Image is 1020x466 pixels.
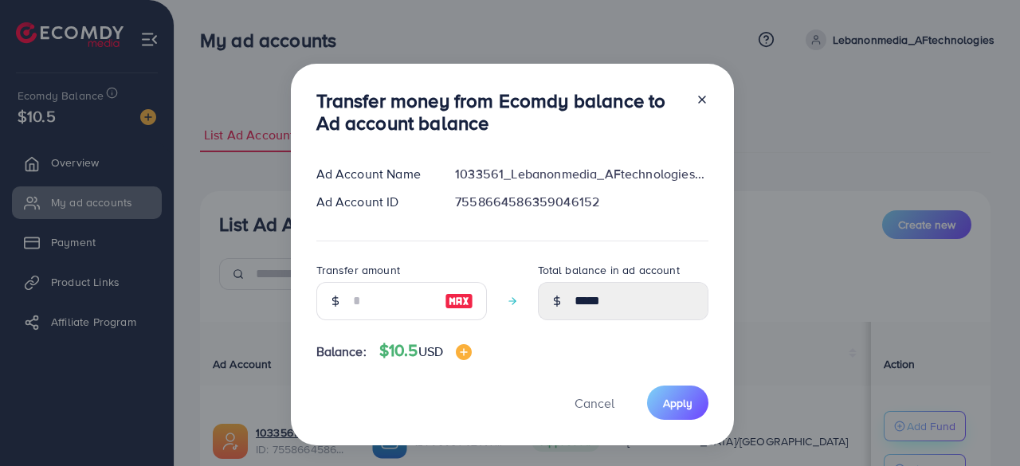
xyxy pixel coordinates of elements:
[555,386,634,420] button: Cancel
[304,165,443,183] div: Ad Account Name
[379,341,472,361] h4: $10.5
[663,395,692,411] span: Apply
[952,394,1008,454] iframe: Chat
[442,193,720,211] div: 7558664586359046152
[316,262,400,278] label: Transfer amount
[316,343,367,361] span: Balance:
[304,193,443,211] div: Ad Account ID
[575,394,614,412] span: Cancel
[647,386,708,420] button: Apply
[538,262,680,278] label: Total balance in ad account
[445,292,473,311] img: image
[418,343,443,360] span: USD
[316,89,683,135] h3: Transfer money from Ecomdy balance to Ad account balance
[456,344,472,360] img: image
[442,165,720,183] div: 1033561_Lebanonmedia_AFtechnologies_1759889050476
